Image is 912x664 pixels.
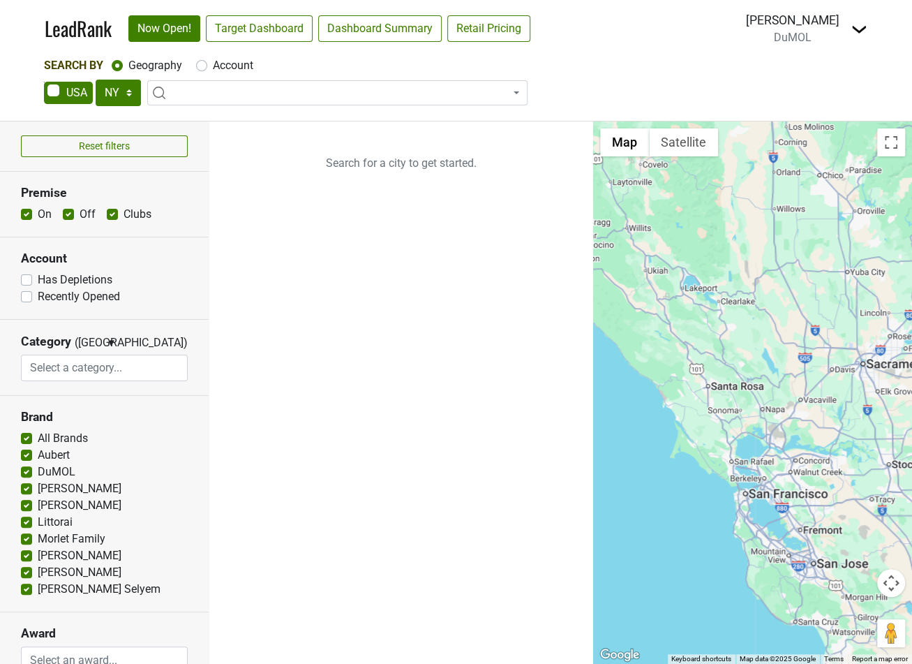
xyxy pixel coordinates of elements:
label: Has Depletions [38,272,112,288]
a: LeadRank [45,14,112,43]
label: DuMOL [38,464,75,480]
h3: Brand [21,410,188,425]
input: Select a category... [22,355,188,381]
span: Map data ©2025 Google [740,655,816,663]
label: Littorai [38,514,73,531]
label: All Brands [38,430,88,447]
label: [PERSON_NAME] [38,497,121,514]
label: Recently Opened [38,288,120,305]
label: [PERSON_NAME] [38,564,121,581]
div: [PERSON_NAME] [746,11,839,29]
a: Retail Pricing [447,15,530,42]
button: Keyboard shortcuts [671,654,731,664]
button: Toggle fullscreen view [877,128,905,156]
h3: Premise [21,186,188,200]
button: Drag Pegman onto the map to open Street View [877,619,905,647]
label: Aubert [38,447,70,464]
h3: Account [21,251,188,266]
h3: Award [21,626,188,641]
a: Now Open! [128,15,200,42]
span: ▼ [106,337,117,349]
button: Show satellite imagery [649,128,718,156]
label: [PERSON_NAME] Selyem [38,581,160,598]
label: Account [213,57,253,74]
button: Map camera controls [877,569,905,597]
button: Show street map [600,128,649,156]
button: Reset filters [21,135,188,157]
label: Morlet Family [38,531,105,547]
a: Terms (opens in new tab) [824,655,844,663]
img: Dropdown Menu [851,21,867,38]
img: Google [597,646,643,664]
a: Target Dashboard [206,15,313,42]
span: Search By [44,59,103,72]
span: DuMOL [774,31,812,44]
label: Clubs [124,206,151,223]
label: Off [80,206,96,223]
p: Search for a city to get started. [209,121,593,205]
span: ([GEOGRAPHIC_DATA]) [75,334,103,355]
label: Geography [128,57,182,74]
label: [PERSON_NAME] [38,547,121,564]
label: On [38,206,52,223]
h3: Category [21,334,71,349]
a: Report a map error [852,655,908,663]
a: Dashboard Summary [318,15,442,42]
a: Open this area in Google Maps (opens a new window) [597,646,643,664]
label: [PERSON_NAME] [38,480,121,497]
